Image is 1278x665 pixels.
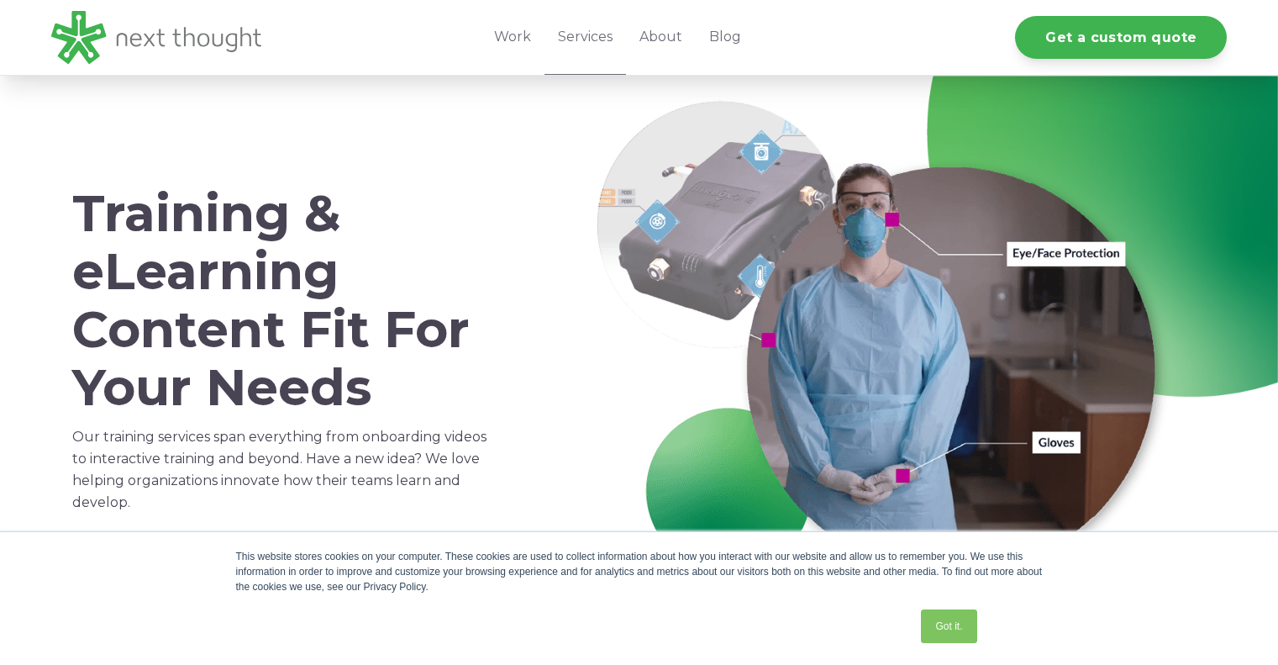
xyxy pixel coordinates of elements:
span: Training & eLearning Content Fit For Your Needs [72,182,470,418]
a: Get a custom quote [1015,16,1227,59]
a: Got it. [921,610,976,643]
span: Our training services span everything from onboarding videos to interactive training and beyond. ... [72,429,486,510]
div: This website stores cookies on your computer. These cookies are used to collect information about... [236,549,1043,594]
img: LG - NextThought Logo [51,11,261,64]
img: Services [597,101,1185,600]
